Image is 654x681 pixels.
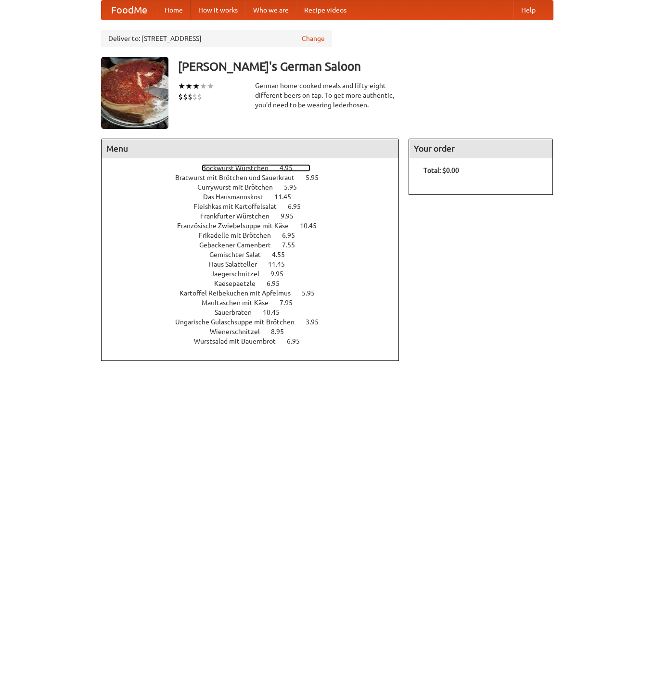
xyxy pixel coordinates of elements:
h4: Menu [102,139,399,158]
span: 10.45 [300,222,326,230]
li: ★ [192,81,200,91]
a: Gemischter Salat 4.55 [209,251,303,258]
li: ★ [200,81,207,91]
a: Bockwurst Würstchen 4.95 [202,164,310,172]
span: Sauerbraten [215,308,261,316]
a: Wienerschnitzel 8.95 [210,328,302,335]
span: 6.95 [267,280,289,287]
span: 11.45 [268,260,295,268]
a: Das Hausmannskost 11.45 [203,193,309,201]
a: Recipe videos [296,0,354,20]
span: 9.95 [281,212,303,220]
span: 9.95 [270,270,293,278]
span: Currywurst mit Brötchen [197,183,282,191]
a: Bratwurst mit Brötchen und Sauerkraut 5.95 [175,174,336,181]
a: Französische Zwiebelsuppe mit Käse 10.45 [177,222,334,230]
li: $ [188,91,192,102]
span: Jaegerschnitzel [211,270,269,278]
span: 6.95 [288,203,310,210]
li: $ [192,91,197,102]
b: Total: $0.00 [423,167,459,174]
span: 4.95 [280,164,302,172]
span: 3.95 [306,318,328,326]
a: Kaesepaetzle 6.95 [214,280,297,287]
span: 7.95 [280,299,302,307]
span: 5.95 [306,174,328,181]
div: Deliver to: [STREET_ADDRESS] [101,30,332,47]
span: 7.55 [282,241,305,249]
span: Maultaschen mit Käse [202,299,278,307]
span: Bockwurst Würstchen [202,164,278,172]
span: Kaesepaetzle [214,280,265,287]
a: Frikadelle mit Brötchen 6.95 [199,231,313,239]
a: How it works [191,0,245,20]
a: Frankfurter Würstchen 9.95 [200,212,311,220]
a: Currywurst mit Brötchen 5.95 [197,183,315,191]
span: 6.95 [282,231,305,239]
span: Das Hausmannskost [203,193,273,201]
li: $ [197,91,202,102]
li: ★ [185,81,192,91]
span: 11.45 [274,193,301,201]
a: Who we are [245,0,296,20]
span: Ungarische Gulaschsuppe mit Brötchen [175,318,304,326]
span: Gebackener Camenbert [199,241,281,249]
span: 10.45 [263,308,289,316]
li: $ [183,91,188,102]
li: ★ [207,81,214,91]
a: Sauerbraten 10.45 [215,308,297,316]
span: Kartoffel Reibekuchen mit Apfelmus [180,289,300,297]
a: Jaegerschnitzel 9.95 [211,270,301,278]
span: Wienerschnitzel [210,328,269,335]
li: $ [178,91,183,102]
span: 5.95 [284,183,307,191]
a: Home [157,0,191,20]
a: Ungarische Gulaschsuppe mit Brötchen 3.95 [175,318,336,326]
a: Maultaschen mit Käse 7.95 [202,299,310,307]
span: Wurstsalad mit Bauernbrot [194,337,285,345]
span: Frikadelle mit Brötchen [199,231,281,239]
a: Wurstsalad mit Bauernbrot 6.95 [194,337,318,345]
span: 5.95 [302,289,324,297]
span: Frankfurter Würstchen [200,212,279,220]
a: Haus Salatteller 11.45 [209,260,303,268]
a: Gebackener Camenbert 7.55 [199,241,313,249]
a: Help [513,0,543,20]
h4: Your order [409,139,552,158]
a: FoodMe [102,0,157,20]
h3: [PERSON_NAME]'s German Saloon [178,57,553,76]
a: Change [302,34,325,43]
li: ★ [178,81,185,91]
a: Fleishkas mit Kartoffelsalat 6.95 [193,203,319,210]
span: Haus Salatteller [209,260,267,268]
span: 4.55 [272,251,295,258]
span: Bratwurst mit Brötchen und Sauerkraut [175,174,304,181]
span: Gemischter Salat [209,251,270,258]
a: Kartoffel Reibekuchen mit Apfelmus 5.95 [180,289,333,297]
div: German home-cooked meals and fifty-eight different beers on tap. To get more authentic, you'd nee... [255,81,399,110]
span: 6.95 [287,337,309,345]
span: 8.95 [271,328,294,335]
span: Französische Zwiebelsuppe mit Käse [177,222,298,230]
span: Fleishkas mit Kartoffelsalat [193,203,286,210]
img: angular.jpg [101,57,168,129]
